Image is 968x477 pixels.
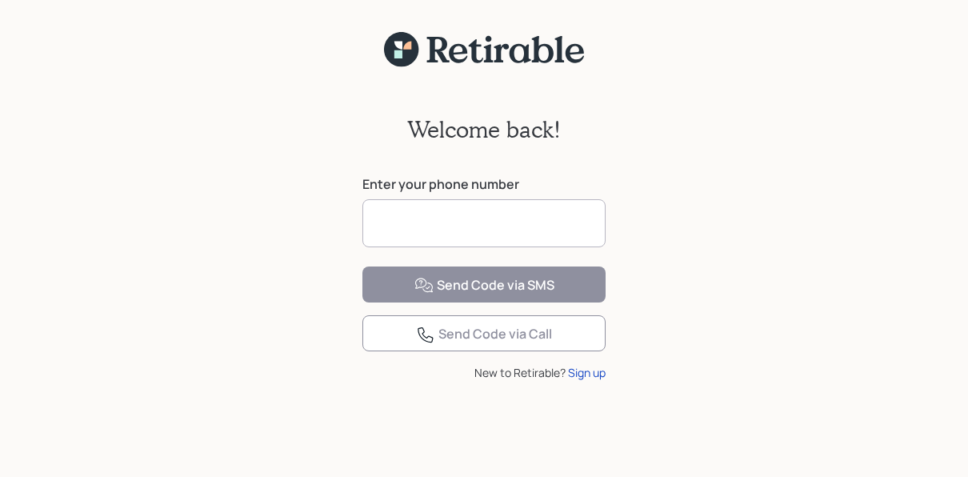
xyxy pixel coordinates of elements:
[407,116,561,143] h2: Welcome back!
[416,325,552,344] div: Send Code via Call
[362,364,606,381] div: New to Retirable?
[414,276,554,295] div: Send Code via SMS
[568,364,606,381] div: Sign up
[362,315,606,351] button: Send Code via Call
[362,175,606,193] label: Enter your phone number
[362,267,606,303] button: Send Code via SMS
